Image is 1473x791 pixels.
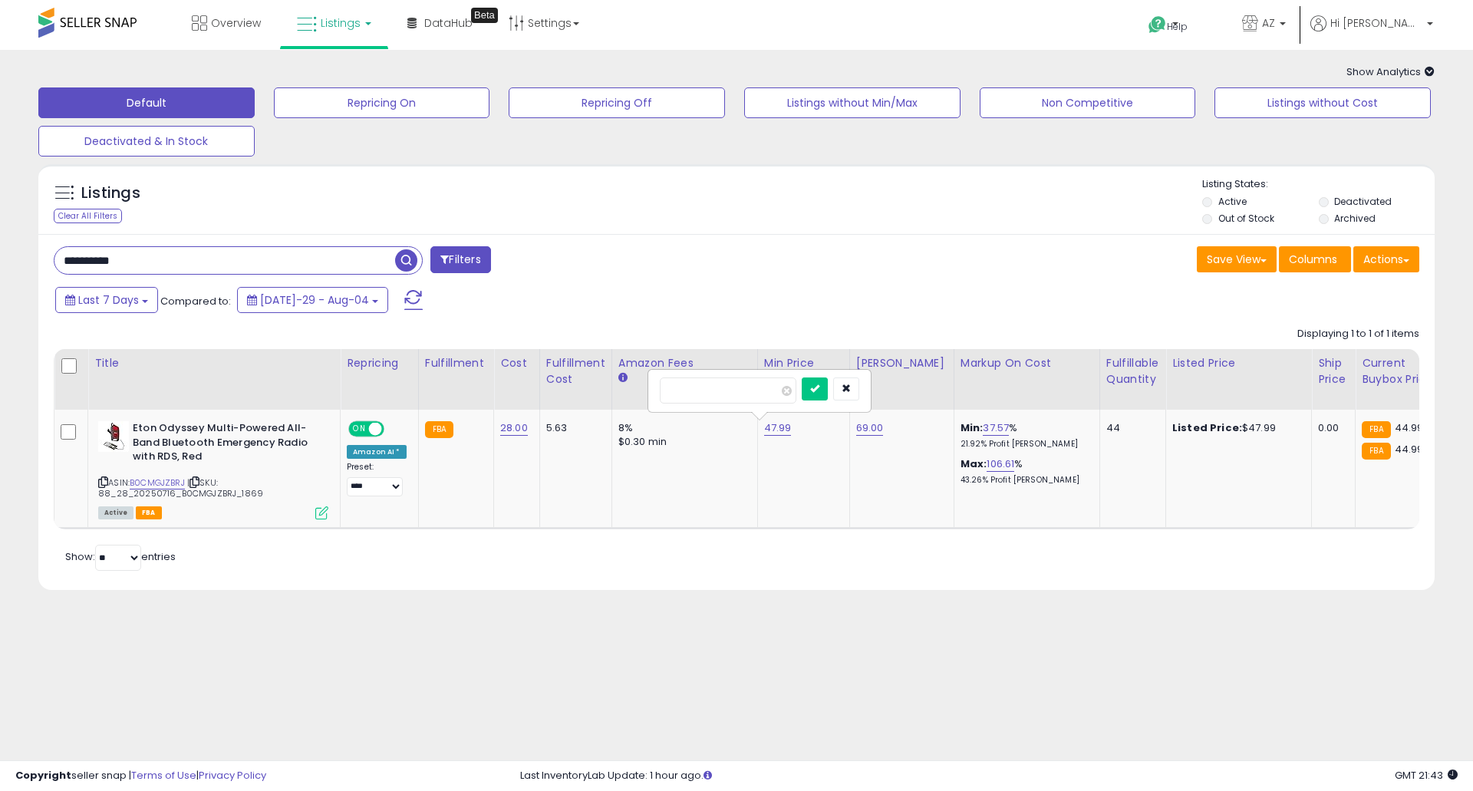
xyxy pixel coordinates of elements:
div: Displaying 1 to 1 of 1 items [1297,327,1419,341]
div: Fulfillable Quantity [1106,355,1159,387]
p: 21.92% Profit [PERSON_NAME] [961,439,1088,450]
a: B0CMGJZBRJ [130,476,185,489]
div: $0.30 min [618,435,746,449]
span: AZ [1262,15,1275,31]
span: DataHub [424,15,473,31]
p: Listing States: [1202,177,1434,192]
button: Last 7 Days [55,287,158,313]
div: % [961,421,1088,450]
div: 5.63 [546,421,600,435]
span: Columns [1289,252,1337,267]
a: 37.57 [983,420,1009,436]
button: Columns [1279,246,1351,272]
label: Active [1218,195,1247,208]
div: [PERSON_NAME] [856,355,947,371]
button: Repricing Off [509,87,725,118]
p: 43.26% Profit [PERSON_NAME] [961,475,1088,486]
a: 28.00 [500,420,528,436]
b: Listed Price: [1172,420,1242,435]
b: Eton Odyssey Multi-Powered All-Band Bluetooth Emergency Radio with RDS, Red [133,421,319,468]
span: Help [1167,20,1188,33]
div: Cost [500,355,533,371]
small: FBA [425,421,453,438]
small: FBA [1362,421,1390,438]
button: Listings without Min/Max [744,87,961,118]
button: Default [38,87,255,118]
div: Fulfillment Cost [546,355,605,387]
button: Listings without Cost [1214,87,1431,118]
button: Save View [1197,246,1277,272]
span: OFF [382,423,407,436]
div: $47.99 [1172,421,1300,435]
span: 44.99 [1395,442,1424,456]
a: 106.61 [987,456,1014,472]
div: Repricing [347,355,412,371]
span: ON [350,423,369,436]
div: % [961,457,1088,486]
a: Help [1136,4,1218,50]
div: 44 [1106,421,1154,435]
a: Hi [PERSON_NAME] [1310,15,1433,50]
div: Listed Price [1172,355,1305,371]
span: Overview [211,15,261,31]
span: | SKU: 88_28_20250716_B0CMGJZBRJ_1869 [98,476,263,499]
i: Get Help [1148,15,1167,35]
span: Compared to: [160,294,231,308]
small: FBA [1362,443,1390,460]
div: 8% [618,421,746,435]
b: Max: [961,456,987,471]
div: Preset: [347,462,407,496]
span: All listings currently available for purchase on Amazon [98,506,133,519]
div: ASIN: [98,421,328,518]
small: Amazon Fees. [618,371,628,385]
div: Amazon Fees [618,355,751,371]
span: Hi [PERSON_NAME] [1330,15,1422,31]
img: 419DdEPb+vL._SL40_.jpg [98,421,129,452]
div: Ship Price [1318,355,1349,387]
div: Title [94,355,334,371]
span: [DATE]-29 - Aug-04 [260,292,369,308]
label: Out of Stock [1218,212,1274,225]
div: Amazon AI * [347,445,407,459]
span: Show Analytics [1346,64,1435,79]
div: Markup on Cost [961,355,1093,371]
button: Non Competitive [980,87,1196,118]
button: Deactivated & In Stock [38,126,255,157]
a: 47.99 [764,420,792,436]
span: Listings [321,15,361,31]
div: Fulfillment [425,355,487,371]
span: 44.99 [1395,420,1424,435]
div: Current Buybox Price [1362,355,1441,387]
h5: Listings [81,183,140,204]
a: 69.00 [856,420,884,436]
div: Clear All Filters [54,209,122,223]
div: Tooltip anchor [471,8,498,23]
span: FBA [136,506,162,519]
button: [DATE]-29 - Aug-04 [237,287,388,313]
button: Filters [430,246,490,273]
div: 0.00 [1318,421,1343,435]
label: Deactivated [1334,195,1392,208]
span: Show: entries [65,549,176,564]
b: Min: [961,420,984,435]
button: Repricing On [274,87,490,118]
span: Last 7 Days [78,292,139,308]
div: Min Price [764,355,843,371]
th: The percentage added to the cost of goods (COGS) that forms the calculator for Min & Max prices. [954,349,1099,410]
button: Actions [1353,246,1419,272]
label: Archived [1334,212,1376,225]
